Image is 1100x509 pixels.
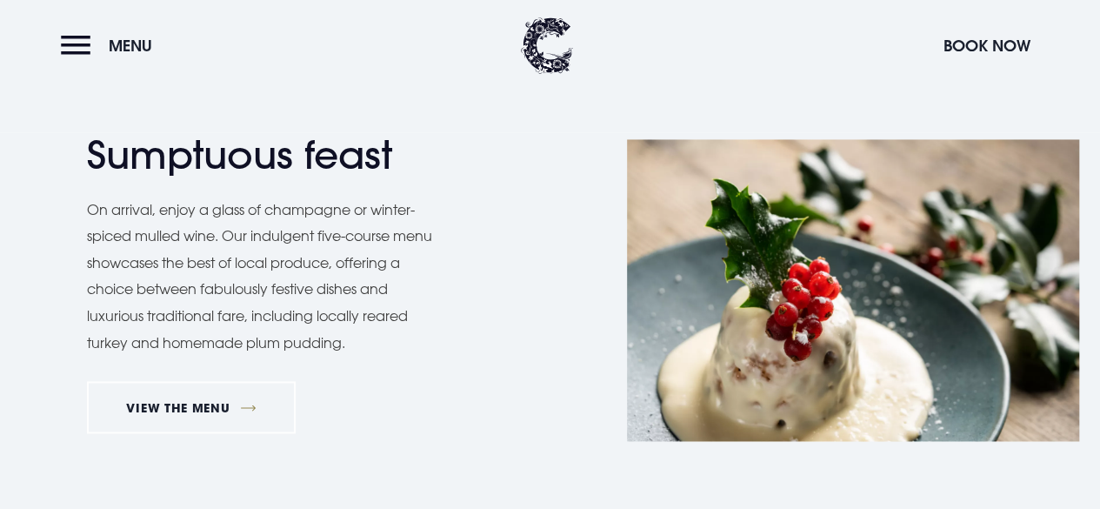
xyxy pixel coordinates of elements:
[61,27,161,64] button: Menu
[627,139,1080,441] img: Christmas Day Dinner Northern Ireland
[87,197,443,355] p: On arrival, enjoy a glass of champagne or winter-spiced mulled wine. Our indulgent five-course me...
[109,36,152,56] span: Menu
[935,27,1039,64] button: Book Now
[87,381,296,433] a: VIEW THE MENU
[521,17,573,74] img: Clandeboye Lodge
[87,132,426,178] h2: Sumptuous feast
